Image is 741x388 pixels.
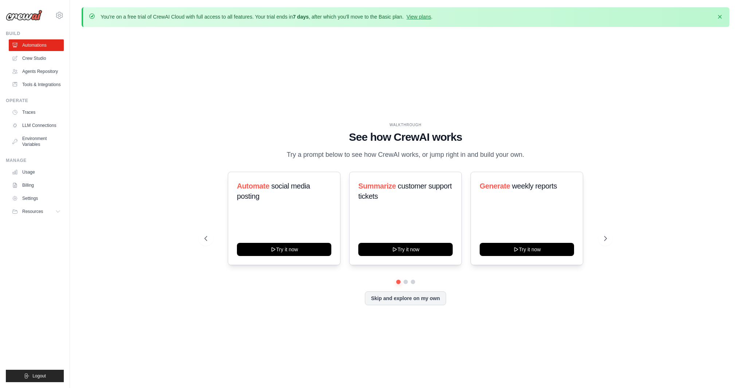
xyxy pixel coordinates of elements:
button: Try it now [237,243,331,256]
button: Skip and explore on my own [365,291,446,305]
button: Try it now [480,243,574,256]
span: Resources [22,209,43,214]
a: Settings [9,193,64,204]
p: Try a prompt below to see how CrewAI works, or jump right in and build your own. [283,150,528,160]
span: customer support tickets [358,182,452,200]
h1: See how CrewAI works [204,131,607,144]
a: Environment Variables [9,133,64,150]
img: Logo [6,10,42,21]
iframe: Chat Widget [705,353,741,388]
div: Manage [6,158,64,163]
p: You're on a free trial of CrewAI Cloud with full access to all features. Your trial ends in , aft... [101,13,433,20]
a: Billing [9,179,64,191]
a: Crew Studio [9,53,64,64]
button: Try it now [358,243,453,256]
div: Build [6,31,64,36]
div: WALKTHROUGH [204,122,607,128]
span: Summarize [358,182,396,190]
strong: 7 days [293,14,309,20]
div: Operate [6,98,64,104]
a: Automations [9,39,64,51]
a: Usage [9,166,64,178]
a: LLM Connections [9,120,64,131]
a: View plans [406,14,431,20]
button: Resources [9,206,64,217]
a: Tools & Integrations [9,79,64,90]
span: Logout [32,373,46,379]
span: Automate [237,182,269,190]
span: weekly reports [512,182,557,190]
span: Generate [480,182,510,190]
span: social media posting [237,182,310,200]
a: Traces [9,106,64,118]
a: Agents Repository [9,66,64,77]
button: Logout [6,370,64,382]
